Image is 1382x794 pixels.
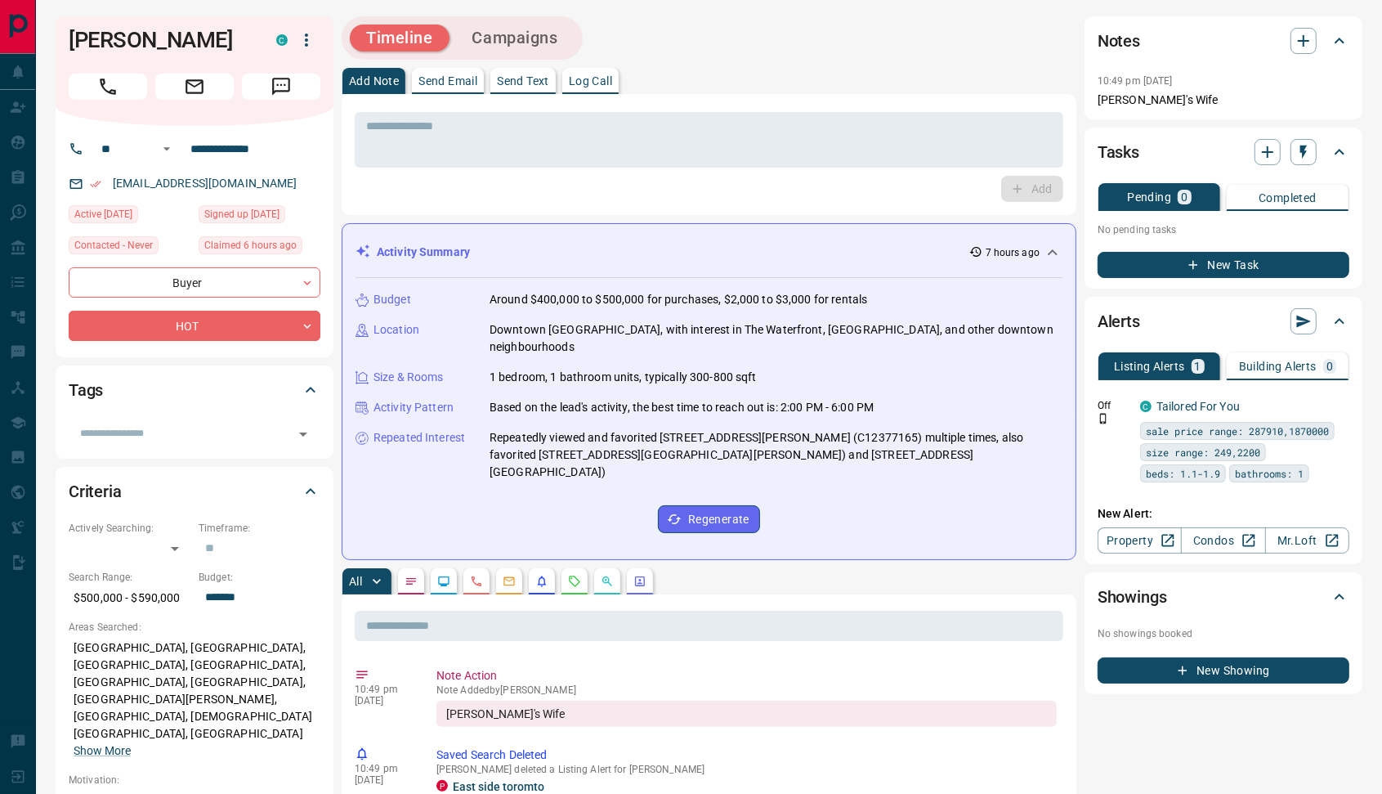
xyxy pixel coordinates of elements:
[1098,308,1140,334] h2: Alerts
[503,575,516,588] svg: Emails
[490,291,867,308] p: Around $400,000 to $500,000 for purchases, $2,000 to $3,000 for rentals
[74,206,132,222] span: Active [DATE]
[490,429,1062,481] p: Repeatedly viewed and favorited [STREET_ADDRESS][PERSON_NAME] (C12377165) multiple times, also fa...
[1098,218,1349,242] p: No pending tasks
[1098,413,1109,424] svg: Push Notification Only
[69,585,190,612] p: $500,000 - $590,000
[418,75,477,87] p: Send Email
[1146,444,1260,460] span: size range: 249,2200
[292,423,315,446] button: Open
[1181,191,1187,203] p: 0
[157,139,177,159] button: Open
[69,205,190,228] div: Wed Sep 10 2025
[1239,361,1317,372] p: Building Alerts
[349,75,399,87] p: Add Note
[155,74,234,100] span: Email
[1235,465,1304,482] span: bathrooms: 1
[1098,577,1349,617] div: Showings
[355,774,412,786] p: [DATE]
[69,773,320,787] p: Motivation:
[569,75,612,87] p: Log Call
[1265,527,1349,554] a: Mr.Loft
[74,237,153,253] span: Contacted - Never
[377,244,470,261] p: Activity Summary
[356,237,1062,267] div: Activity Summary7 hours ago
[349,576,362,587] p: All
[199,236,320,259] div: Fri Sep 12 2025
[437,575,450,588] svg: Lead Browsing Activity
[355,684,412,695] p: 10:49 pm
[456,25,575,52] button: Campaigns
[199,570,320,585] p: Budget:
[90,178,101,190] svg: Email Verified
[470,575,483,588] svg: Calls
[69,635,320,765] p: [GEOGRAPHIC_DATA], [GEOGRAPHIC_DATA], [GEOGRAPHIC_DATA], [GEOGRAPHIC_DATA], [GEOGRAPHIC_DATA], [G...
[69,74,147,100] span: Call
[199,205,320,228] div: Thu Jun 15 2017
[373,369,444,386] p: Size & Rooms
[1140,401,1152,412] div: condos.ca
[1146,465,1220,482] span: beds: 1.1-1.9
[535,575,548,588] svg: Listing Alerts
[355,695,412,707] p: [DATE]
[1259,192,1317,204] p: Completed
[373,429,465,446] p: Repeated Interest
[373,291,411,308] p: Budget
[204,237,297,253] span: Claimed 6 hours ago
[1098,75,1173,87] p: 10:49 pm [DATE]
[1098,584,1167,610] h2: Showings
[490,369,757,386] p: 1 bedroom, 1 bathroom units, typically 300-800 sqft
[453,780,544,793] a: East side toromto
[69,377,103,403] h2: Tags
[658,505,760,533] button: Regenerate
[69,311,320,341] div: HOT
[199,521,320,536] p: Timeframe:
[1181,527,1265,554] a: Condos
[1098,139,1139,165] h2: Tasks
[69,620,320,635] p: Areas Searched:
[350,25,449,52] button: Timeline
[373,399,454,416] p: Activity Pattern
[1146,423,1329,439] span: sale price range: 287910,1870000
[69,27,252,53] h1: [PERSON_NAME]
[436,701,1057,727] div: [PERSON_NAME]'s Wife
[1098,398,1130,413] p: Off
[1098,252,1349,278] button: New Task
[1098,626,1349,641] p: No showings booked
[1195,361,1201,372] p: 1
[74,742,131,760] button: Show More
[436,667,1057,684] p: Note Action
[405,575,418,588] svg: Notes
[69,570,190,585] p: Search Range:
[355,763,412,774] p: 10:49 pm
[1127,191,1171,203] p: Pending
[436,780,448,792] div: property.ca
[436,747,1057,764] p: Saved Search Deleted
[373,321,419,339] p: Location
[497,75,549,87] p: Send Text
[69,370,320,410] div: Tags
[1098,28,1140,54] h2: Notes
[436,764,1057,775] p: [PERSON_NAME] deleted a Listing Alert for [PERSON_NAME]
[1098,505,1349,523] p: New Alert:
[113,177,297,190] a: [EMAIL_ADDRESS][DOMAIN_NAME]
[276,34,288,46] div: condos.ca
[986,245,1040,260] p: 7 hours ago
[204,206,280,222] span: Signed up [DATE]
[1098,657,1349,684] button: New Showing
[1098,92,1349,109] p: [PERSON_NAME]'s Wife
[1098,527,1182,554] a: Property
[633,575,646,588] svg: Agent Actions
[1156,400,1240,413] a: Tailored For You
[242,74,320,100] span: Message
[568,575,581,588] svg: Requests
[601,575,614,588] svg: Opportunities
[436,684,1057,696] p: Note Added by [PERSON_NAME]
[490,321,1062,356] p: Downtown [GEOGRAPHIC_DATA], with interest in The Waterfront, [GEOGRAPHIC_DATA], and other downtow...
[1098,21,1349,61] div: Notes
[490,399,874,416] p: Based on the lead's activity, the best time to reach out is: 2:00 PM - 6:00 PM
[1114,361,1185,372] p: Listing Alerts
[69,478,122,505] h2: Criteria
[1098,302,1349,341] div: Alerts
[69,267,320,298] div: Buyer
